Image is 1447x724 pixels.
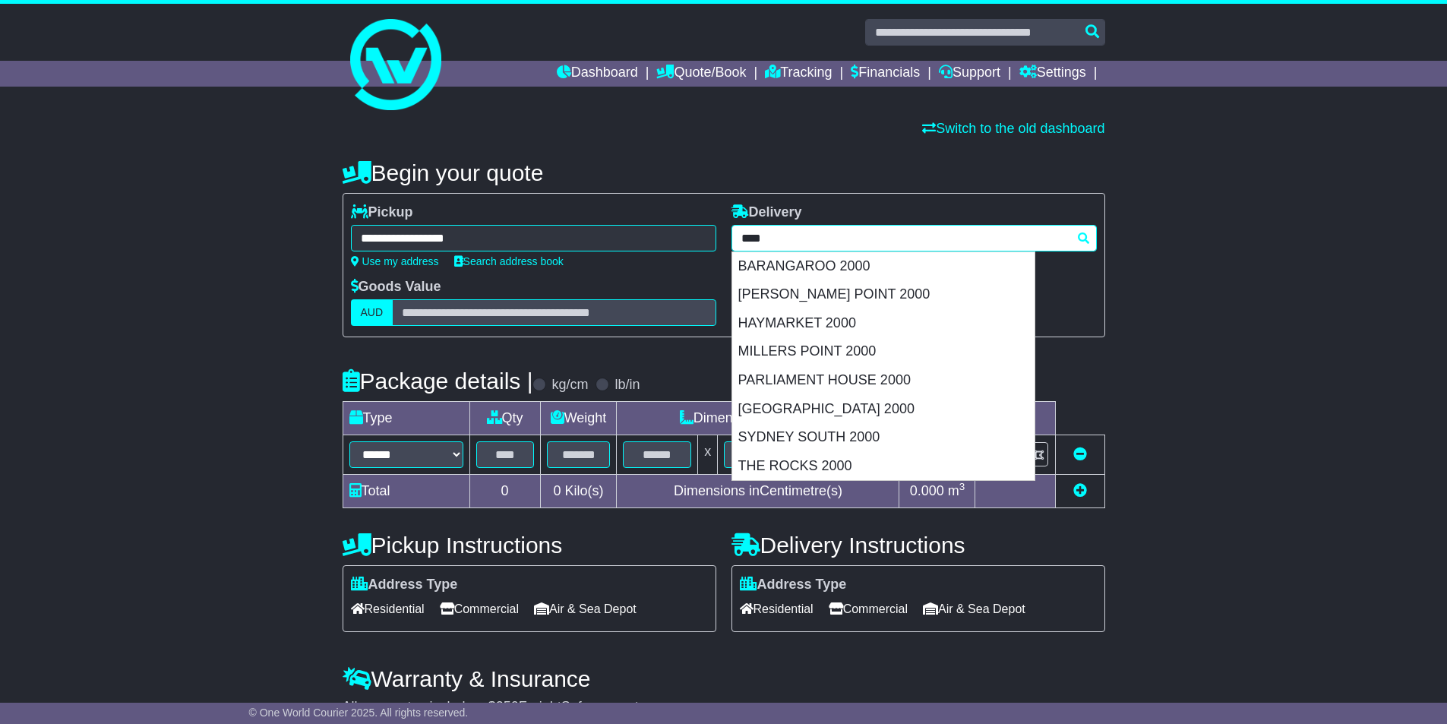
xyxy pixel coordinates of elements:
a: Dashboard [557,61,638,87]
a: Remove this item [1073,447,1087,462]
h4: Delivery Instructions [731,533,1105,558]
span: 0 [553,483,561,498]
label: Goods Value [351,279,441,296]
span: Air & Sea Depot [534,597,637,621]
label: kg/cm [551,377,588,394]
td: x [698,435,718,475]
span: m [948,483,965,498]
div: MILLERS POINT 2000 [732,337,1035,366]
label: AUD [351,299,393,326]
span: Commercial [829,597,908,621]
span: Residential [351,597,425,621]
label: Pickup [351,204,413,221]
td: 0 [469,475,540,508]
h4: Begin your quote [343,160,1105,185]
div: [GEOGRAPHIC_DATA] 2000 [732,395,1035,424]
sup: 3 [959,481,965,492]
label: Address Type [740,577,847,593]
h4: Pickup Instructions [343,533,716,558]
span: 0.000 [910,483,944,498]
a: Switch to the old dashboard [922,121,1104,136]
h4: Warranty & Insurance [343,666,1105,691]
div: BARANGAROO 2000 [732,252,1035,281]
a: Quote/Book [656,61,746,87]
a: Tracking [765,61,832,87]
label: Address Type [351,577,458,593]
label: lb/in [615,377,640,394]
span: 250 [496,699,519,714]
div: HAYMARKET 2000 [732,309,1035,338]
div: [PERSON_NAME] POINT 2000 [732,280,1035,309]
a: Settings [1019,61,1086,87]
a: Support [939,61,1000,87]
td: Dimensions in Centimetre(s) [617,475,899,508]
td: Weight [540,402,617,435]
label: Delivery [731,204,802,221]
div: SYDNEY SOUTH 2000 [732,423,1035,452]
span: Air & Sea Depot [923,597,1025,621]
td: Total [343,475,469,508]
a: Financials [851,61,920,87]
typeahead: Please provide city [731,225,1097,251]
div: PARLIAMENT HOUSE 2000 [732,366,1035,395]
div: All our quotes include a $ FreightSafe warranty. [343,699,1105,716]
h4: Package details | [343,368,533,394]
a: Search address book [454,255,564,267]
span: Commercial [440,597,519,621]
span: © One World Courier 2025. All rights reserved. [249,707,469,719]
span: Residential [740,597,814,621]
div: THE ROCKS 2000 [732,452,1035,481]
td: Type [343,402,469,435]
td: Kilo(s) [540,475,617,508]
a: Add new item [1073,483,1087,498]
td: Qty [469,402,540,435]
td: Dimensions (L x W x H) [617,402,899,435]
a: Use my address [351,255,439,267]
